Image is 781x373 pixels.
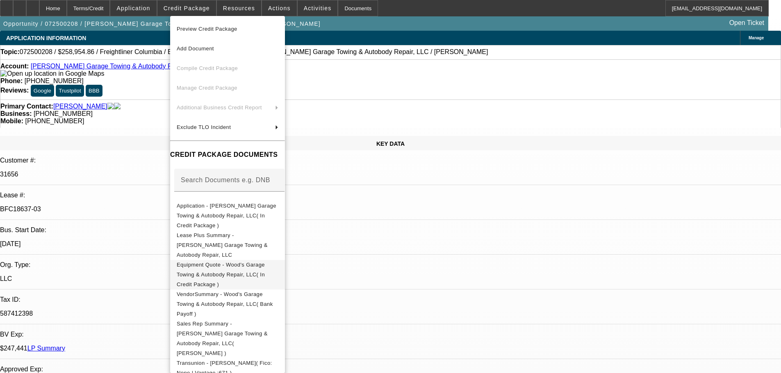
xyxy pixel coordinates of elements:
span: Application - [PERSON_NAME] Garage Towing & Autobody Repair, LLC( In Credit Package ) [177,203,276,228]
button: Application - Wood's Garage Towing & Autobody Repair, LLC( In Credit Package ) [170,201,285,231]
mat-label: Search Documents e.g. DNB [181,176,270,183]
button: Sales Rep Summary - Wood's Garage Towing & Autobody Repair, LLC( Seeley, Donald ) [170,319,285,358]
button: Lease Plus Summary - Wood's Garage Towing & Autobody Repair, LLC [170,231,285,260]
button: Equipment Quote - Wood's Garage Towing & Autobody Repair, LLC( In Credit Package ) [170,260,285,289]
span: Equipment Quote - Wood's Garage Towing & Autobody Repair, LLC( In Credit Package ) [177,262,265,287]
span: Add Document [177,45,214,52]
span: Lease Plus Summary - [PERSON_NAME] Garage Towing & Autobody Repair, LLC [177,232,268,258]
span: VendorSummary - Wood's Garage Towing & Autobody Repair, LLC( Bank Payoff ) [177,291,273,317]
span: Preview Credit Package [177,26,237,32]
span: Exclude TLO Incident [177,124,231,130]
button: VendorSummary - Wood's Garage Towing & Autobody Repair, LLC( Bank Payoff ) [170,289,285,319]
span: Sales Rep Summary - [PERSON_NAME] Garage Towing & Autobody Repair, LLC( [PERSON_NAME] ) [177,321,268,356]
h4: CREDIT PACKAGE DOCUMENTS [170,150,285,160]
